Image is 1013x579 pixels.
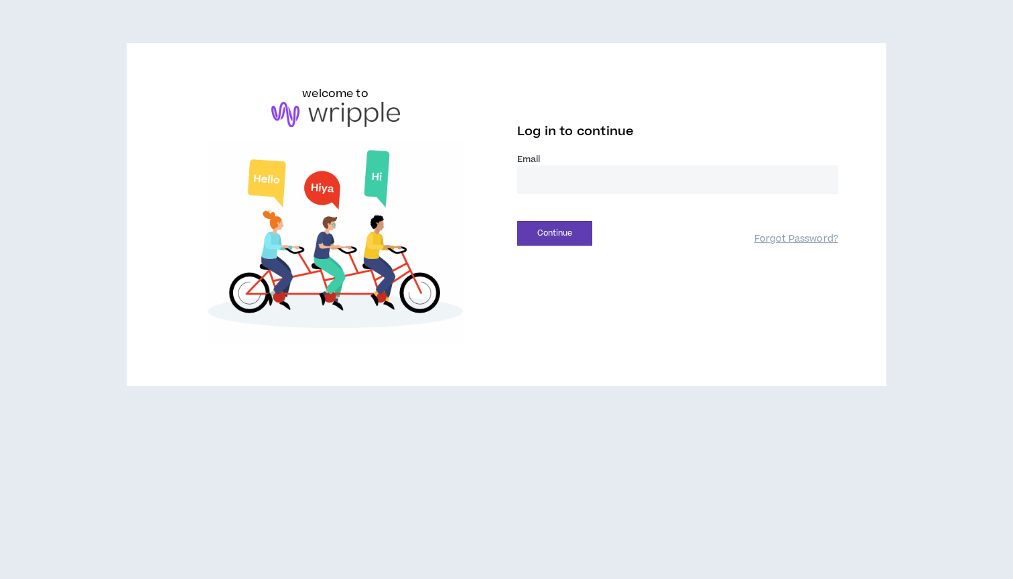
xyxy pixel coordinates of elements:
h6: welcome to [302,86,368,102]
img: logo-brand.png [271,102,400,127]
a: Forgot Password? [754,233,838,246]
button: Continue [517,221,592,246]
img: Welcome to Wripple [175,141,496,343]
span: Log in to continue [517,123,634,140]
label: Email [517,153,838,165]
